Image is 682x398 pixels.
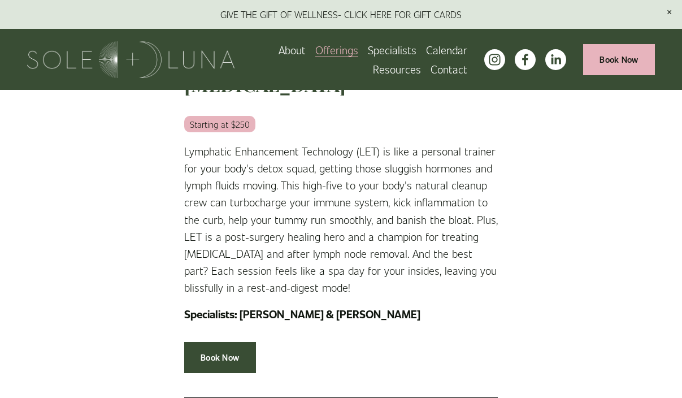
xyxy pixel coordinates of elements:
p: Lymphatic Enhancement Technology (LET) is like a personal trainer for your body's detox squad, ge... [184,142,498,296]
img: Sole + Luna [27,41,234,78]
a: folder dropdown [315,40,358,59]
em: Starting at $250 [184,116,255,132]
a: Contact [431,59,467,79]
a: Calendar [426,40,467,59]
a: LinkedIn [545,49,566,70]
a: Book Now [184,342,256,373]
a: folder dropdown [373,59,421,79]
span: Offerings [315,41,358,58]
a: Specialists [368,40,416,59]
a: Book Now [583,44,655,75]
span: Resources [373,60,421,77]
a: About [279,40,306,59]
a: instagram-unauth [484,49,505,70]
a: facebook-unauth [515,49,536,70]
strong: Specialists: [PERSON_NAME] & [PERSON_NAME] [184,307,420,321]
